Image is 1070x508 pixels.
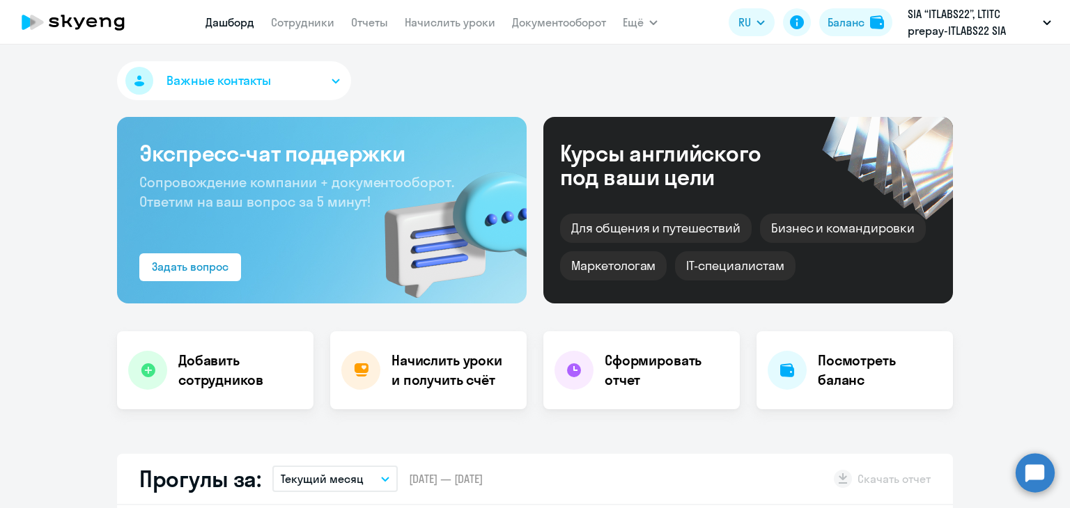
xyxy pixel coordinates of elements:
[560,141,798,189] div: Курсы английского под ваши цели
[166,72,271,90] span: Важные контакты
[870,15,884,29] img: balance
[828,14,864,31] div: Баланс
[818,351,942,390] h4: Посмотреть баланс
[139,253,241,281] button: Задать вопрос
[281,470,364,487] p: Текущий месяц
[738,14,751,31] span: RU
[560,214,752,243] div: Для общения и путешествий
[272,466,398,492] button: Текущий месяц
[117,61,351,100] button: Важные контакты
[405,15,495,29] a: Начислить уроки
[409,471,483,486] span: [DATE] — [DATE]
[605,351,729,390] h4: Сформировать отчет
[675,251,795,280] div: IT-специалистам
[152,258,228,275] div: Задать вопрос
[623,8,658,36] button: Ещё
[139,173,454,210] span: Сопровождение компании + документооборот. Ответим на ваш вопрос за 5 минут!
[560,251,667,280] div: Маркетологам
[901,6,1058,39] button: SIA “ITLABS22”, LTITC prepay-ITLABS22 SIA
[139,465,261,493] h2: Прогулы за:
[391,351,513,390] h4: Начислить уроки и получить счёт
[178,351,302,390] h4: Добавить сотрудников
[139,139,504,167] h3: Экспресс-чат поддержки
[908,6,1037,39] p: SIA “ITLABS22”, LTITC prepay-ITLABS22 SIA
[206,15,254,29] a: Дашборд
[271,15,334,29] a: Сотрудники
[760,214,926,243] div: Бизнес и командировки
[512,15,606,29] a: Документооборот
[351,15,388,29] a: Отчеты
[364,147,527,303] img: bg-img
[819,8,892,36] button: Балансbalance
[729,8,775,36] button: RU
[623,14,644,31] span: Ещё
